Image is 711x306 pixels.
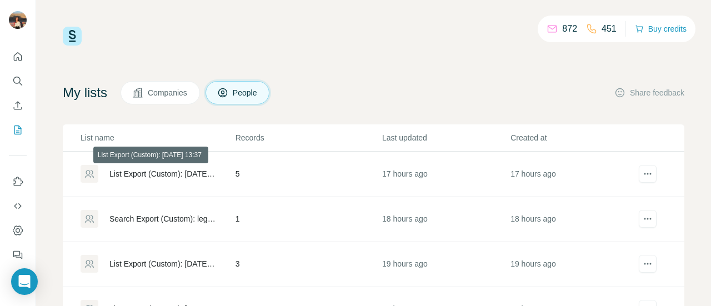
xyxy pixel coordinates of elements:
td: 18 hours ago [510,197,638,242]
button: Use Surfe API [9,196,27,216]
div: List Export (Custom): [DATE] 12:36 [109,258,217,269]
td: 17 hours ago [510,152,638,197]
span: People [233,87,258,98]
td: 5 [235,152,382,197]
td: 18 hours ago [382,197,510,242]
td: 19 hours ago [382,242,510,287]
button: Search [9,71,27,91]
p: 451 [602,22,617,36]
button: Quick start [9,47,27,67]
button: actions [639,210,657,228]
p: Created at [510,132,638,143]
button: Enrich CSV [9,96,27,116]
td: 3 [235,242,382,287]
td: 17 hours ago [382,152,510,197]
p: Last updated [382,132,509,143]
button: actions [639,255,657,273]
span: Companies [148,87,188,98]
h4: My lists [63,84,107,102]
button: Dashboard [9,220,27,240]
p: Records [236,132,381,143]
button: actions [639,165,657,183]
button: Feedback [9,245,27,265]
button: My lists [9,120,27,140]
button: Use Surfe on LinkedIn [9,172,27,192]
button: Buy credits [635,21,687,37]
button: Share feedback [614,87,684,98]
img: Surfe Logo [63,27,82,46]
img: Avatar [9,11,27,29]
div: Search Export (Custom): legal - [DATE] 12:47 [109,213,217,224]
td: 19 hours ago [510,242,638,287]
div: Open Intercom Messenger [11,268,38,295]
td: 1 [235,197,382,242]
p: 872 [562,22,577,36]
div: List Export (Custom): [DATE] 13:37 [109,168,217,179]
p: List name [81,132,234,143]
